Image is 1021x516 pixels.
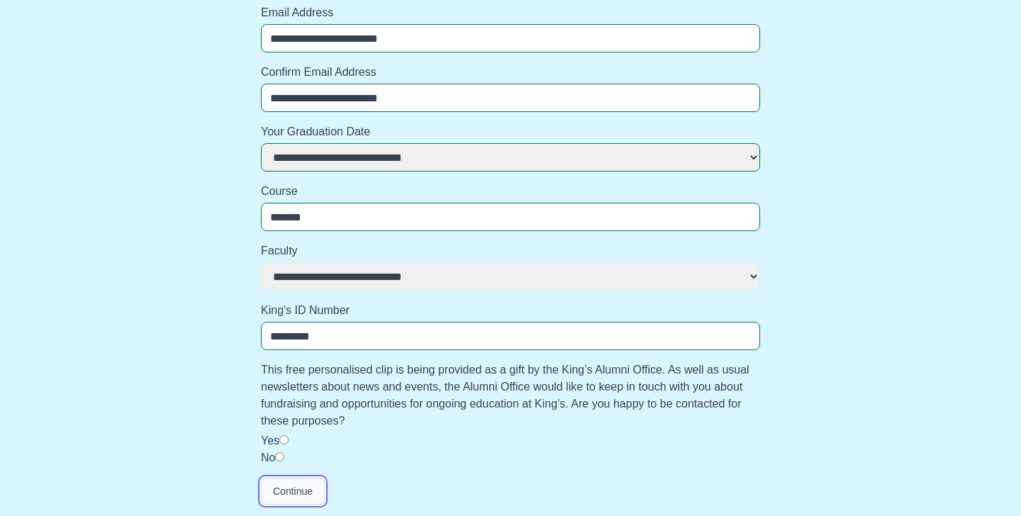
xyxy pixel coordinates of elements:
[261,451,275,464] label: No
[261,123,760,140] label: Your Graduation Date
[261,64,760,81] label: Confirm Email Address
[261,4,760,21] label: Email Address
[261,242,760,259] label: Faculty
[261,183,760,200] label: Course
[261,302,760,319] label: King's ID Number
[261,361,760,430] label: This free personalised clip is being provided as a gift by the King’s Alumni Office. As well as u...
[261,434,279,447] label: Yes
[261,478,325,505] button: Continue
